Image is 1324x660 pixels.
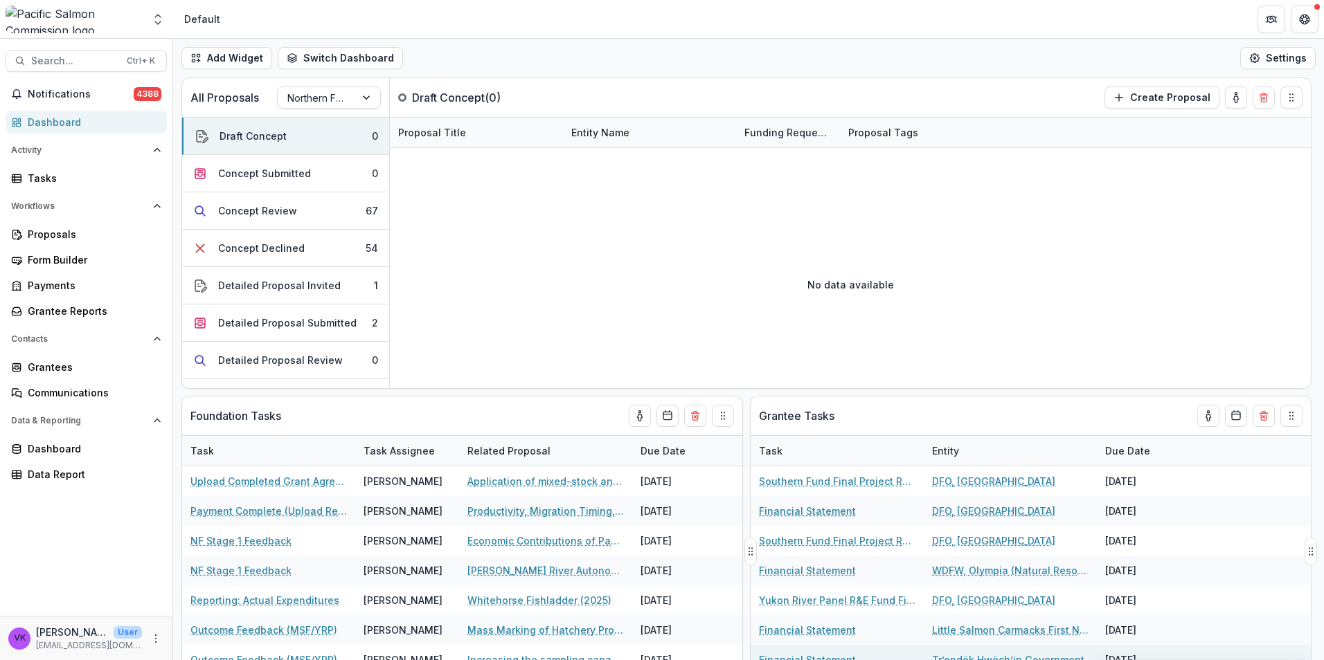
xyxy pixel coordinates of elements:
button: Get Help [1291,6,1318,33]
a: DFO, [GEOGRAPHIC_DATA] [932,593,1055,607]
p: Grantee Tasks [759,407,834,424]
div: 2 [372,315,378,330]
a: Tasks [6,167,167,190]
div: Entity [924,436,1097,466]
div: Dashboard [28,115,156,129]
div: Communications [28,385,156,400]
a: Southern Fund Final Project Report [759,474,915,488]
a: [PERSON_NAME] River Autonomous Salmon Enumeration Fence Installation and Operation [467,563,624,578]
div: 0 [372,166,378,181]
div: [PERSON_NAME] [364,593,442,607]
div: [DATE] [632,556,736,585]
div: Entity Name [563,125,638,140]
div: Funding Requested [736,118,840,147]
a: Southern Fund Final Project Report [759,533,915,548]
div: [DATE] [1097,585,1201,615]
span: Activity [11,145,147,155]
div: [DATE] [632,466,736,496]
div: Proposal Title [390,118,563,147]
div: Task Assignee [355,443,443,458]
div: Dashboard [28,441,156,456]
a: NF Stage 1 Feedback [190,533,292,548]
a: Form Builder [6,248,167,271]
div: Due Date [632,443,694,458]
p: [PERSON_NAME] [36,625,108,639]
div: Due Date [1097,436,1201,466]
a: Data Report [6,463,167,486]
div: [DATE] [1097,496,1201,526]
button: Notifications4388 [6,83,167,105]
button: Drag [1280,86,1303,109]
button: Open Contacts [6,328,167,350]
div: Entity [924,443,967,458]
p: [EMAIL_ADDRESS][DOMAIN_NAME] [36,639,142,652]
img: Pacific Salmon Commission logo [6,6,143,33]
a: NF Stage 1 Feedback [190,563,292,578]
button: Add Widget [181,47,272,69]
div: Ctrl + K [124,53,158,68]
button: Delete card [684,405,706,427]
div: [DATE] [632,615,736,645]
p: Foundation Tasks [190,407,281,424]
div: Data Report [28,467,156,482]
div: [DATE] [1097,526,1201,556]
button: Drag [1280,405,1303,427]
a: Grantee Reports [6,300,167,322]
button: Delete card [1253,86,1275,109]
button: Create Proposal [1104,86,1219,109]
div: [PERSON_NAME] [364,504,442,518]
button: Switch Dashboard [278,47,403,69]
button: Detailed Proposal Submitted2 [182,304,389,342]
a: Outcome Feedback (MSF/YRP) [190,623,337,637]
div: Related Proposal [459,443,559,458]
div: Proposal Title [390,125,474,140]
a: Dashboard [6,111,167,134]
a: Dashboard [6,437,167,460]
button: toggle-assigned-to-me [1225,86,1247,109]
div: Task [751,436,924,466]
a: Application of mixed-stock analysis for Yukon River fall chum salmon [467,474,624,488]
div: Related Proposal [459,436,632,466]
div: Detailed Proposal Review [218,353,343,367]
div: [DATE] [632,496,736,526]
div: Task [182,436,355,466]
div: 54 [366,241,378,255]
button: Drag [744,538,757,565]
div: Due Date [632,436,736,466]
button: Open Workflows [6,195,167,217]
button: Open entity switcher [148,6,168,33]
span: Data & Reporting [11,416,147,425]
button: Open Data & Reporting [6,410,167,432]
div: [PERSON_NAME] [364,623,442,637]
div: Task [182,443,222,458]
div: [DATE] [632,526,736,556]
span: Search... [31,55,118,67]
div: Concept Review [218,203,297,218]
button: Open Activity [6,139,167,161]
div: [PERSON_NAME] [364,533,442,548]
p: User [114,626,142,639]
div: Draft Concept [220,129,287,143]
a: Reporting: Actual Expenditures [190,593,339,607]
button: Concept Declined54 [182,230,389,267]
p: Draft Concept ( 0 ) [412,89,516,106]
div: Task [751,443,791,458]
div: 1 [374,278,378,293]
span: Notifications [28,89,134,100]
a: Communications [6,381,167,404]
a: Mass Marking of Hatchery Produced San [PERSON_NAME] Chinook Salmon [467,623,624,637]
button: Draft Concept0 [182,118,389,155]
div: Concept Declined [218,241,305,255]
div: Victor Keong [14,634,26,643]
p: No data available [807,277,894,292]
a: Financial Statement [759,504,856,518]
a: Little Salmon Carmacks First Nation [932,623,1089,637]
div: Concept Submitted [218,166,311,181]
a: Productivity, Migration Timing, and Survival of Sockeye, Coho, and Pink Salmon at [GEOGRAPHIC_DAT... [467,504,624,518]
div: Form Builder [28,253,156,267]
button: Drag [712,405,734,427]
a: Financial Statement [759,563,856,578]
